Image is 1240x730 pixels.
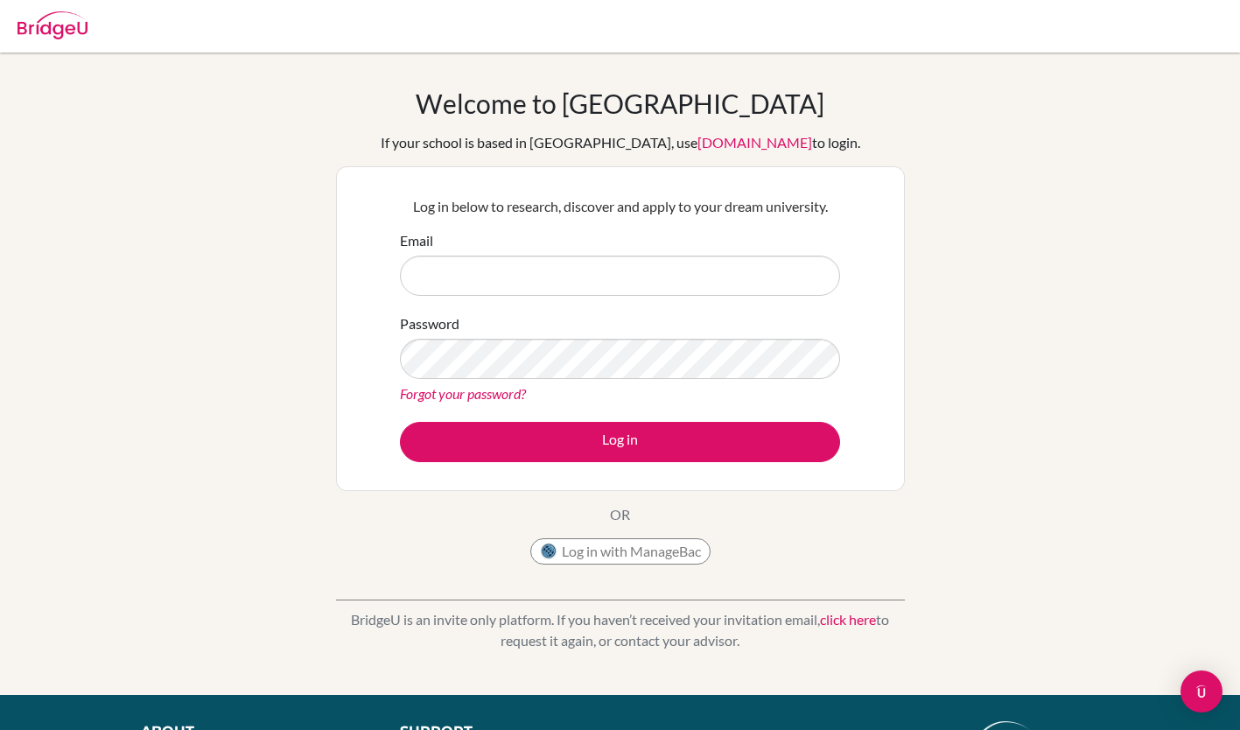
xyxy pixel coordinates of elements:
[1180,670,1222,712] div: Open Intercom Messenger
[530,538,711,565] button: Log in with ManageBac
[610,504,630,525] p: OR
[336,609,905,651] p: BridgeU is an invite only platform. If you haven’t received your invitation email, to request it ...
[400,230,433,251] label: Email
[18,11,88,39] img: Bridge-U
[400,196,840,217] p: Log in below to research, discover and apply to your dream university.
[820,611,876,628] a: click here
[697,134,812,151] a: [DOMAIN_NAME]
[416,88,824,119] h1: Welcome to [GEOGRAPHIC_DATA]
[400,385,526,402] a: Forgot your password?
[400,313,459,334] label: Password
[400,422,840,462] button: Log in
[381,132,860,153] div: If your school is based in [GEOGRAPHIC_DATA], use to login.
